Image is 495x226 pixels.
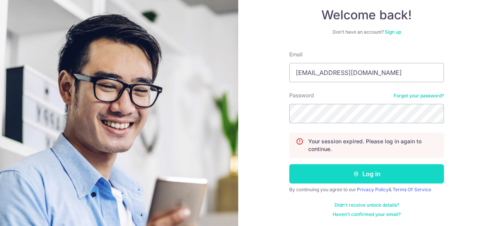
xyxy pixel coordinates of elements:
[394,93,444,99] a: Forgot your password?
[289,63,444,82] input: Enter your Email
[289,51,302,58] label: Email
[308,138,437,153] p: Your session expired. Please log in again to continue.
[333,211,401,218] a: Haven't confirmed your email?
[357,187,389,192] a: Privacy Policy
[289,164,444,184] button: Log in
[335,202,399,208] a: Didn't receive unlock details?
[289,29,444,35] div: Don’t have an account?
[289,7,444,23] h4: Welcome back!
[393,187,431,192] a: Terms Of Service
[385,29,401,35] a: Sign up
[289,92,314,99] label: Password
[289,187,444,193] div: By continuing you agree to our &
